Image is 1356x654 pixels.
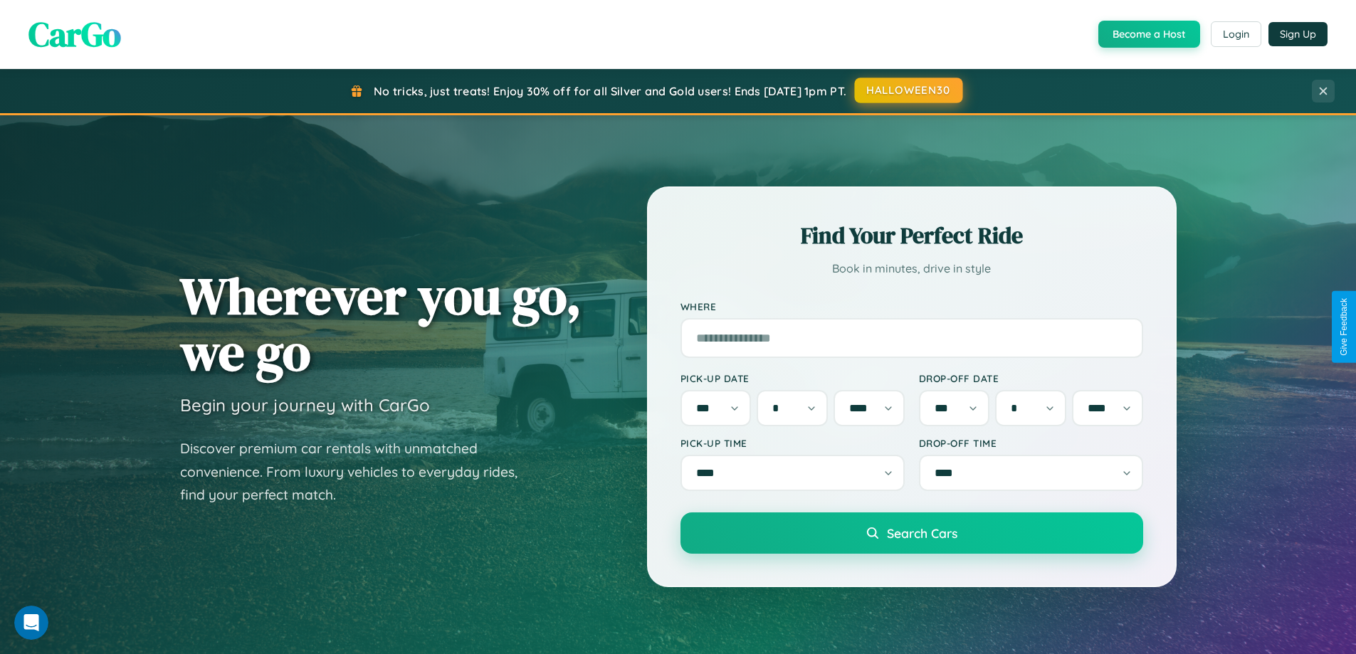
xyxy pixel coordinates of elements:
[374,84,846,98] span: No tricks, just treats! Enjoy 30% off for all Silver and Gold users! Ends [DATE] 1pm PT.
[680,437,905,449] label: Pick-up Time
[919,437,1143,449] label: Drop-off Time
[1211,21,1261,47] button: Login
[680,258,1143,279] p: Book in minutes, drive in style
[680,372,905,384] label: Pick-up Date
[1339,298,1349,356] div: Give Feedback
[180,437,536,507] p: Discover premium car rentals with unmatched convenience. From luxury vehicles to everyday rides, ...
[887,525,957,541] span: Search Cars
[180,268,582,380] h1: Wherever you go, we go
[855,78,963,103] button: HALLOWEEN30
[14,606,48,640] iframe: Intercom live chat
[680,300,1143,312] label: Where
[28,11,121,58] span: CarGo
[1268,22,1328,46] button: Sign Up
[1098,21,1200,48] button: Become a Host
[680,512,1143,554] button: Search Cars
[919,372,1143,384] label: Drop-off Date
[680,220,1143,251] h2: Find Your Perfect Ride
[180,394,430,416] h3: Begin your journey with CarGo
